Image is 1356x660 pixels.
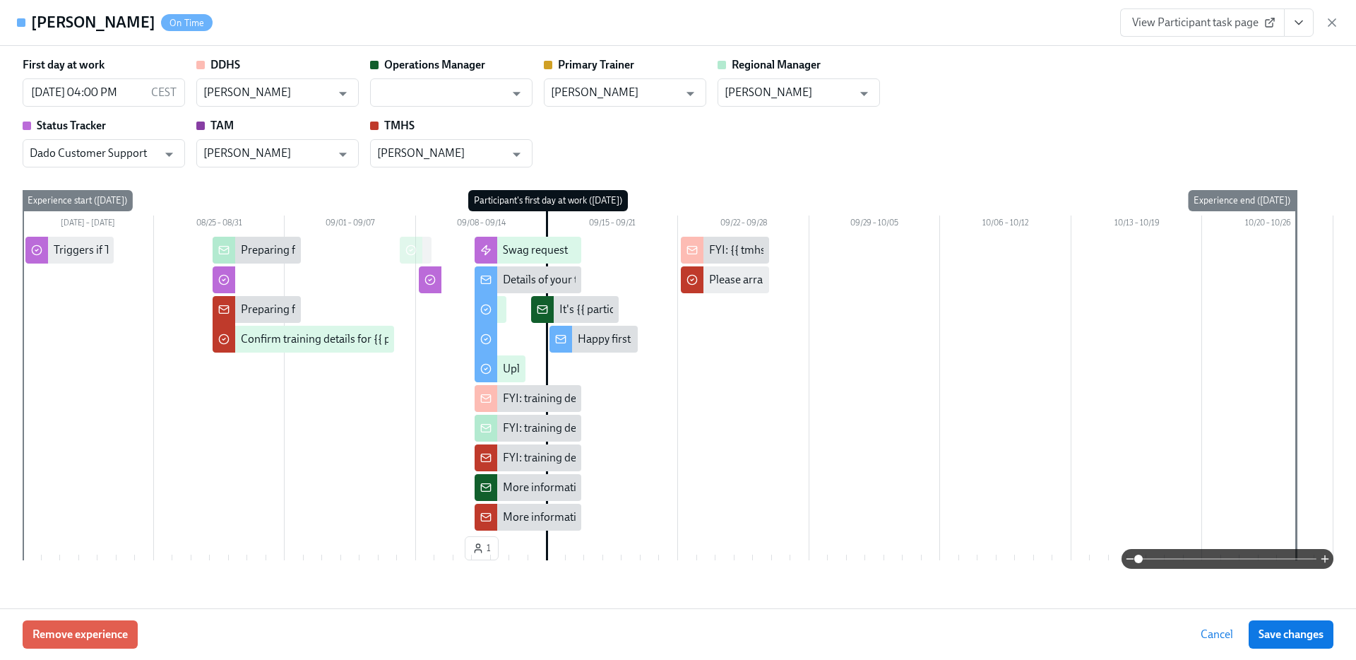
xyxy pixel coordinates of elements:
label: First day at work [23,57,105,73]
div: 09/22 – 09/28 [678,216,809,234]
div: 10/13 – 10/19 [1071,216,1203,234]
div: FYI: training details sent to new Hygienist {{ participant.fullName }} ({{ participant.locationCo... [503,391,1198,406]
a: View Participant task page [1120,8,1285,37]
div: Upload your [MEDICAL_DATA] (BLS) certificate [503,361,730,377]
div: Preparing for {{ participant.fullName }}'s start ({{ participant.startDate | MM/DD/YYYY }}, {{ pa... [241,302,834,317]
button: Open [853,83,875,105]
span: 1 [472,541,491,555]
button: Cancel [1191,620,1243,649]
h4: [PERSON_NAME] [31,12,155,33]
button: Open [679,83,701,105]
div: Swag request [503,242,568,258]
strong: TMHS [384,119,415,132]
strong: Status Tracker [37,119,106,132]
div: FYI: training details sent to new Hygienist {{ participant.fullName }} ({{ participant.locationCo... [503,420,1198,436]
div: Please arrange 30-60-90 day check-ins for {{ participant.fullName }} [709,272,1037,288]
p: CEST [151,85,177,100]
span: Remove experience [32,627,128,642]
div: Experience start ([DATE]) [22,190,133,211]
div: FYI: {{ tmhs.fullName }} has been asked to book 90 day check-in for you & new Hygienist {{ partic... [709,242,1257,258]
div: [DATE] – [DATE] [23,216,154,234]
button: Remove experience [23,620,138,649]
div: Experience end ([DATE]) [1188,190,1296,211]
strong: Regional Manager [732,58,821,71]
strong: DDHS [210,58,240,71]
div: Confirm training details for {{ participant.fullName }} [241,331,495,347]
div: FYI: training details sent to new Hygienist {{ participant.fullName }} ({{ participant.locationCo... [503,450,1198,466]
strong: Operations Manager [384,58,485,71]
button: 1 [465,536,499,560]
div: It's {{ participant.fullName }}'s first day [DATE] [559,302,782,317]
span: View Participant task page [1132,16,1273,30]
span: Cancel [1201,627,1233,642]
div: More information about new [PERSON_NAME] {{ participant.fullName }} ({{ participant.locationCompa... [503,509,1026,525]
div: More information about {{ participant.fullName }} [503,480,743,495]
div: 08/25 – 08/31 [154,216,285,234]
span: Save changes [1259,627,1324,642]
div: 09/29 – 10/05 [809,216,941,234]
button: View task page [1284,8,1314,37]
div: 09/08 – 09/14 [416,216,547,234]
strong: Primary Trainer [558,58,634,71]
div: Triggers if TMHS terms [54,242,165,258]
button: Save changes [1249,620,1333,649]
div: 10/20 – 10/26 [1202,216,1333,234]
div: Happy first day! [578,331,653,347]
div: Participant's first day at work ([DATE]) [468,190,628,211]
span: On Time [161,18,213,28]
div: 09/15 – 09/21 [547,216,678,234]
button: Open [332,83,354,105]
div: Preparing for {{ participant.fullName }}'s start ({{ participant.startDate | MM/DD/YYYY }}, {{ pa... [241,242,834,258]
button: Open [506,83,528,105]
strong: TAM [210,119,234,132]
div: 10/06 – 10/12 [940,216,1071,234]
button: Open [506,143,528,165]
button: Open [158,143,180,165]
button: Open [332,143,354,165]
div: Details of your training at [GEOGRAPHIC_DATA] [503,272,736,288]
div: 09/01 – 09/07 [285,216,416,234]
